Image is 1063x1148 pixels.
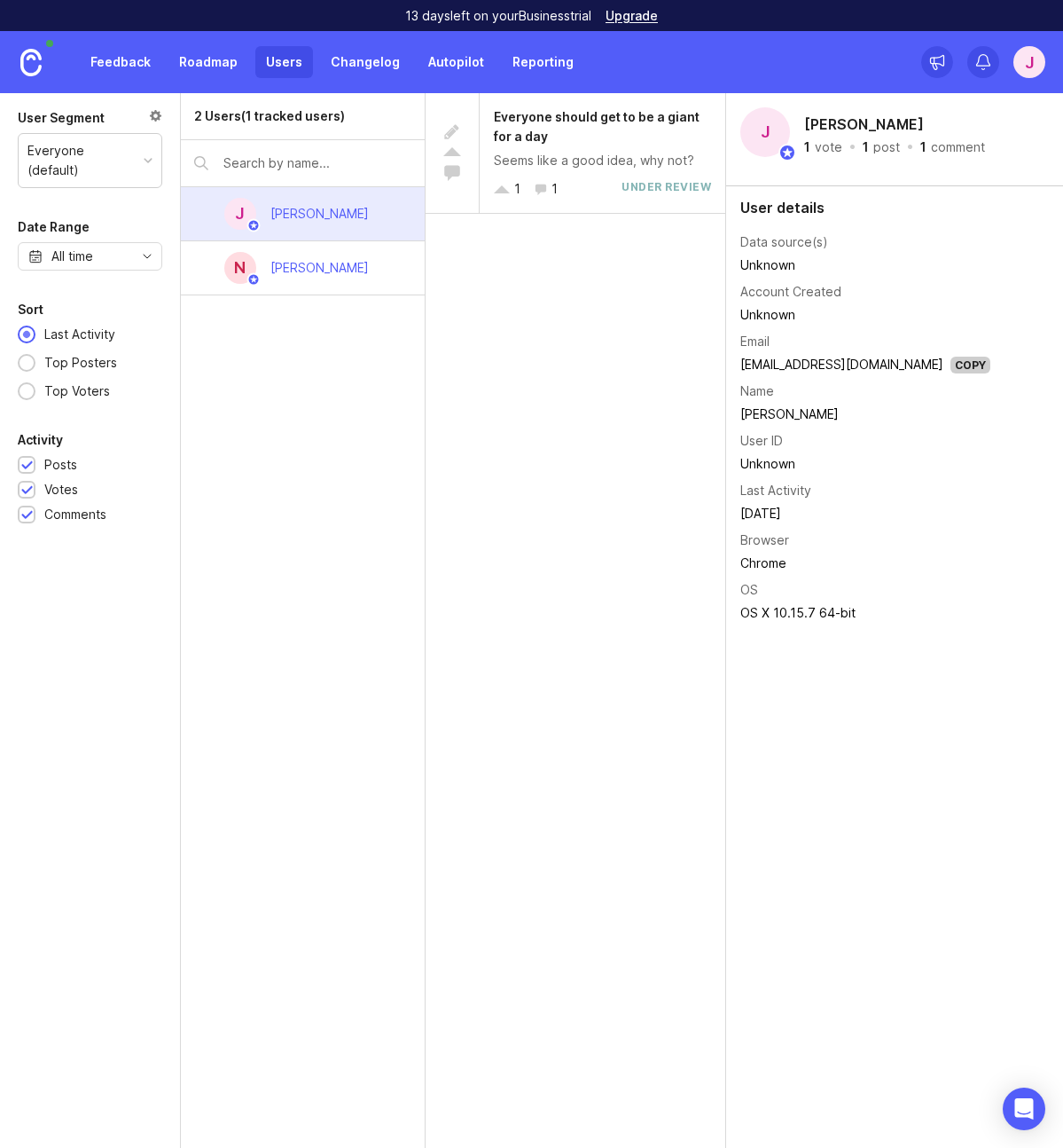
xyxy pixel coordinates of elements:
[740,580,758,600] div: OS
[255,46,313,78] a: Users
[27,141,137,180] div: Everyone (default)
[35,353,126,373] div: Top Posters
[778,144,796,161] img: member badge
[905,141,915,153] div: ·
[18,107,105,129] div: User Segment
[168,46,248,78] a: Roadmap
[18,216,90,238] div: Date Range
[740,403,990,426] td: [PERSON_NAME]
[1013,46,1045,78] button: J
[551,179,558,199] div: 1
[804,141,810,153] div: 1
[246,219,260,232] img: member badge
[621,179,711,199] div: under review
[740,254,990,277] td: Unknown
[270,258,369,278] div: [PERSON_NAME]
[44,505,106,524] div: Comments
[606,10,658,22] a: Upgrade
[740,506,781,521] time: [DATE]
[848,141,857,153] div: ·
[223,153,411,173] input: Search by name...
[873,141,900,153] div: post
[740,232,828,252] div: Data source(s)
[740,201,1049,215] div: User details
[426,93,725,214] a: Everyone should get to be a giant for a daySeems like a good idea, why not?11under review
[35,325,124,344] div: Last Activity
[224,198,256,230] div: J
[740,481,811,500] div: Last Activity
[20,49,42,76] img: Canny Home
[51,247,93,266] div: All time
[740,381,774,401] div: Name
[740,357,943,372] a: [EMAIL_ADDRESS][DOMAIN_NAME]
[133,249,161,263] svg: toggle icon
[18,299,43,320] div: Sort
[18,429,63,451] div: Activity
[270,204,369,224] div: [PERSON_NAME]
[740,454,990,474] div: Unknown
[740,282,841,302] div: Account Created
[44,480,78,499] div: Votes
[801,111,927,138] h2: [PERSON_NAME]
[740,602,990,625] td: OS X 10.15.7 64-bit
[931,141,985,153] div: comment
[224,252,256,284] div: N
[194,106,345,126] div: 2 Users (1 tracked users)
[740,305,990,325] div: Unknown
[815,141,842,153] div: vote
[920,141,926,153] div: 1
[44,455,77,475] div: Posts
[494,109,700,144] span: Everyone should get to be a giant for a day
[950,357,990,373] div: Copy
[502,46,584,78] a: Reporting
[740,107,790,157] div: J
[1003,1088,1045,1130] div: Open Intercom Messenger
[35,381,119,401] div: Top Voters
[405,7,591,25] p: 13 days left on your Business trial
[494,151,711,170] div: Seems like a good idea, why not?
[418,46,495,78] a: Autopilot
[863,141,869,153] div: 1
[80,46,161,78] a: Feedback
[740,431,783,451] div: User ID
[514,179,520,199] div: 1
[740,552,990,575] td: Chrome
[740,531,789,550] div: Browser
[246,273,260,287] img: member badge
[320,46,410,78] a: Changelog
[740,332,770,351] div: Email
